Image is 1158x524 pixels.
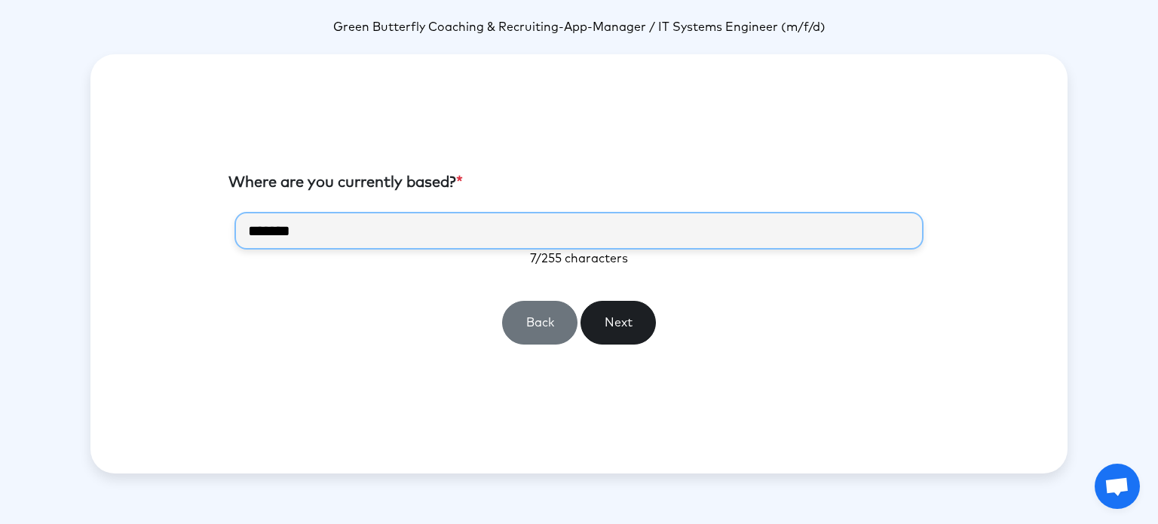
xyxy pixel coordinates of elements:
[90,18,1068,36] p: -
[581,301,656,345] button: Next
[564,21,826,33] span: App-Manager / IT Systems Engineer (m/f/d)
[228,171,463,194] label: Where are you currently based?
[234,250,924,268] p: 7/255 characters
[502,301,577,345] button: Back
[333,21,559,33] span: Green Butterfly Coaching & Recruiting
[1095,464,1140,509] a: Open chat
